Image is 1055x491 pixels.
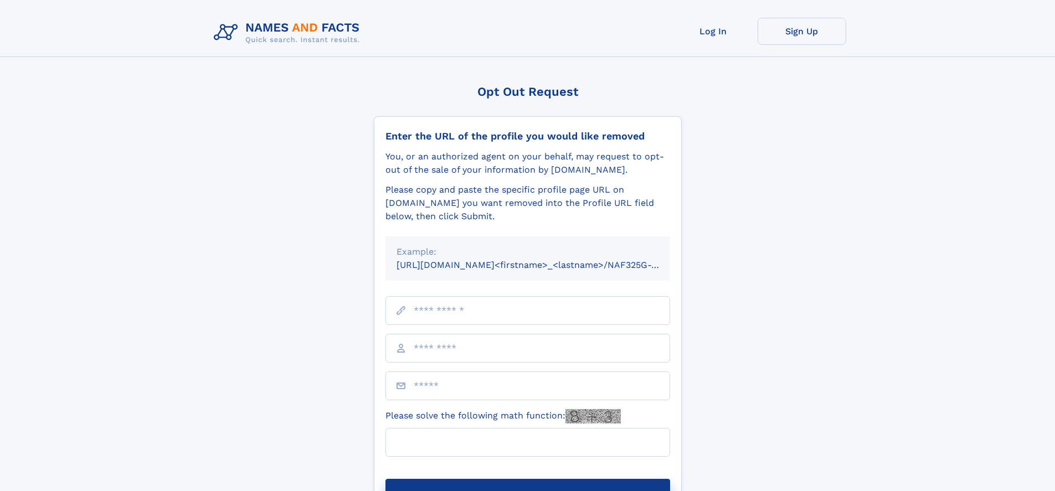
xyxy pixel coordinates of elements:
[209,18,369,48] img: Logo Names and Facts
[385,130,670,142] div: Enter the URL of the profile you would like removed
[385,183,670,223] div: Please copy and paste the specific profile page URL on [DOMAIN_NAME] you want removed into the Pr...
[374,85,682,99] div: Opt Out Request
[385,409,621,423] label: Please solve the following math function:
[397,245,659,259] div: Example:
[758,18,846,45] a: Sign Up
[385,150,670,177] div: You, or an authorized agent on your behalf, may request to opt-out of the sale of your informatio...
[669,18,758,45] a: Log In
[397,260,691,270] small: [URL][DOMAIN_NAME]<firstname>_<lastname>/NAF325G-xxxxxxxx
